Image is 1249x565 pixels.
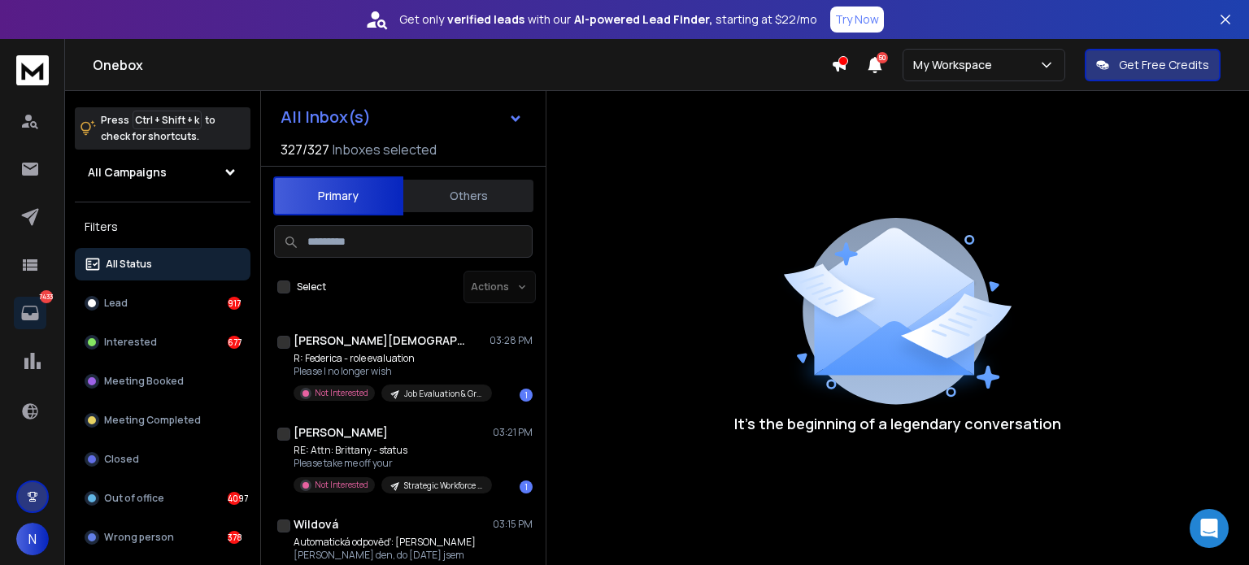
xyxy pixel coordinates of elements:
button: Meeting Completed [75,404,250,437]
h1: All Campaigns [88,164,167,180]
button: Try Now [830,7,884,33]
p: Not Interested [315,479,368,491]
button: Out of office4097 [75,482,250,515]
p: Press to check for shortcuts. [101,112,215,145]
button: Primary [273,176,403,215]
div: 378 [228,531,241,544]
p: It’s the beginning of a legendary conversation [734,412,1061,435]
button: Meeting Booked [75,365,250,398]
button: N [16,523,49,555]
img: logo [16,55,49,85]
div: 677 [228,336,241,349]
h1: [PERSON_NAME][DEMOGRAPHIC_DATA] [294,332,472,349]
button: All Inbox(s) [268,101,536,133]
button: Closed [75,443,250,476]
p: Meeting Booked [104,375,184,388]
p: [PERSON_NAME] den, do [DATE] jsem [294,549,485,562]
p: Strategic Workforce Planning - Learnova [404,480,482,492]
p: 03:28 PM [490,334,533,347]
h1: Onebox [93,55,831,75]
p: 7433 [40,290,53,303]
p: Not Interested [315,387,368,399]
p: 03:21 PM [493,426,533,439]
p: Try Now [835,11,879,28]
button: All Campaigns [75,156,250,189]
a: 7433 [14,297,46,329]
strong: verified leads [447,11,524,28]
p: Wrong person [104,531,174,544]
h1: Wildová [294,516,338,532]
p: Closed [104,453,139,466]
h3: Inboxes selected [333,140,437,159]
p: Please take me off your [294,457,489,470]
span: 50 [877,52,888,63]
p: Get only with our starting at $22/mo [399,11,817,28]
span: 327 / 327 [281,140,329,159]
p: 03:15 PM [493,518,533,531]
div: 4097 [228,492,241,505]
label: Select [297,280,326,293]
p: R: Federica - role evaluation [294,352,489,365]
h3: Filters [75,215,250,238]
p: All Status [106,258,152,271]
button: Lead917 [75,287,250,319]
button: Others [403,178,533,214]
div: 917 [228,297,241,310]
button: Interested677 [75,326,250,359]
button: All Status [75,248,250,280]
p: Automatická odpověď: [PERSON_NAME] [294,536,485,549]
button: Wrong person378 [75,521,250,554]
p: My Workspace [913,57,999,73]
button: Get Free Credits [1085,49,1221,81]
div: Open Intercom Messenger [1190,509,1229,548]
p: Please I no longer wish [294,365,489,378]
p: Out of office [104,492,164,505]
p: Interested [104,336,157,349]
p: RE: Attn: Brittany - status [294,444,489,457]
div: 1 [520,480,533,493]
span: Ctrl + Shift + k [133,111,202,129]
div: 1 [520,389,533,402]
p: Meeting Completed [104,414,201,427]
p: Lead [104,297,128,310]
strong: AI-powered Lead Finder, [574,11,712,28]
p: Job Evaluation & Grades 3.0 - Keynotive [404,388,482,400]
h1: All Inbox(s) [281,109,371,125]
p: Get Free Credits [1119,57,1209,73]
h1: [PERSON_NAME] [294,424,388,441]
